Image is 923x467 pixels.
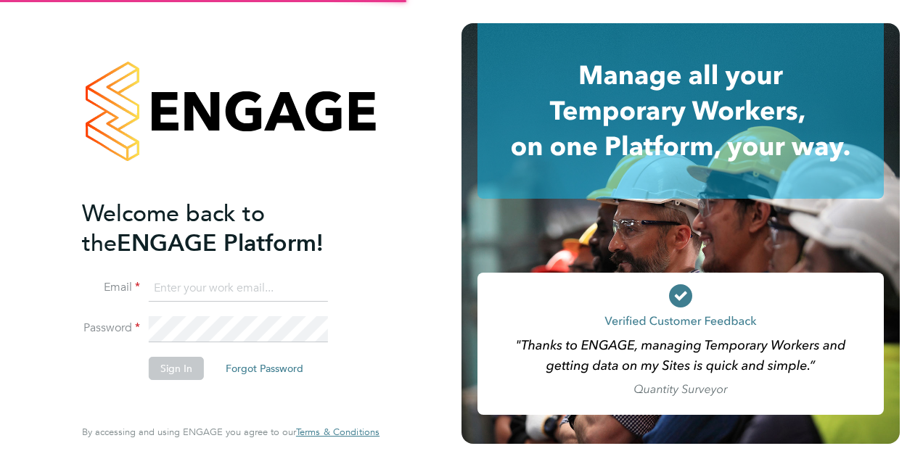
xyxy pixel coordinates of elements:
[82,426,380,438] span: By accessing and using ENGAGE you agree to our
[149,276,328,302] input: Enter your work email...
[82,280,140,295] label: Email
[214,357,315,380] button: Forgot Password
[149,357,204,380] button: Sign In
[82,199,365,258] h2: ENGAGE Platform!
[82,199,265,257] span: Welcome back to the
[296,426,380,438] a: Terms & Conditions
[296,426,380,438] span: Terms & Conditions
[82,321,140,336] label: Password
